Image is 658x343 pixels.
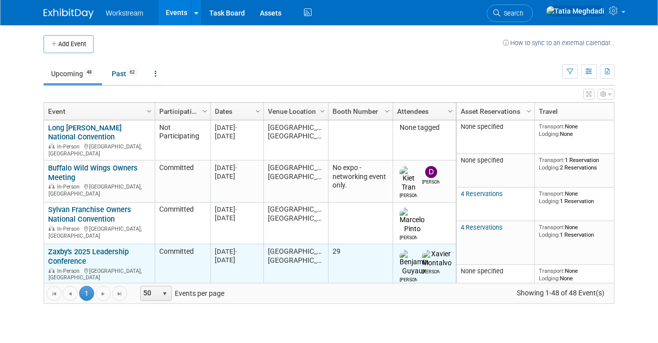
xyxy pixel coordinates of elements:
td: Committed [155,203,210,245]
span: 62 [127,69,138,76]
div: [DATE] [215,214,259,222]
span: Column Settings [318,107,326,115]
span: Go to the first page [50,290,58,298]
a: Venue Location [268,103,321,120]
div: [GEOGRAPHIC_DATA], [GEOGRAPHIC_DATA] [48,224,150,239]
span: select [161,290,169,298]
span: Go to the last page [116,290,124,298]
span: 1 [79,286,94,301]
span: Column Settings [446,107,454,115]
div: None tagged [397,123,451,132]
span: None specified [461,123,503,130]
img: ExhibitDay [44,9,94,19]
td: Committed [155,244,210,294]
img: Tatia Meghdadi [546,6,605,17]
a: Go to the first page [47,286,62,301]
span: Lodging: [539,231,560,238]
div: [DATE] [215,163,259,172]
div: Marcelo Pinto [400,234,417,241]
span: Transport: [539,190,565,197]
span: In-Person [57,184,83,190]
span: Lodging: [539,164,560,171]
span: - [235,124,237,131]
a: Column Settings [200,103,211,118]
span: Transport: [539,156,565,163]
div: None None [539,123,618,137]
span: - [235,206,237,213]
span: Transport: [539,123,565,130]
span: Search [500,10,523,17]
a: Past62 [104,64,145,83]
span: 50 [141,286,158,300]
a: Buffalo Wild Wings Owners Meeting [48,163,138,182]
a: 4 Reservations [461,190,503,198]
a: Column Settings [524,103,535,118]
div: [DATE] [215,123,259,132]
div: [GEOGRAPHIC_DATA], [GEOGRAPHIC_DATA] [48,182,150,197]
span: Lodging: [539,275,560,282]
button: Add Event [44,35,94,53]
a: How to sync to an external calendar... [503,39,614,47]
img: Xavier Montalvo [422,250,452,268]
span: - [235,248,237,255]
div: Kiet Tran [400,192,417,199]
div: 1 Reservation 2 Reservations [539,156,618,171]
div: None None [539,267,618,282]
div: [DATE] [215,132,259,140]
span: Workstream [106,9,143,17]
td: [GEOGRAPHIC_DATA], [GEOGRAPHIC_DATA] [263,244,328,294]
a: Travel [539,103,615,120]
img: Benjamin Guyaux [400,250,429,276]
span: Transport: [539,267,565,274]
span: 48 [84,69,95,76]
a: Long [PERSON_NAME] National Convention [48,123,122,142]
div: [DATE] [215,172,259,181]
span: Go to the previous page [66,290,74,298]
img: In-Person Event [49,184,55,189]
img: In-Person Event [49,143,55,148]
td: 29 [328,244,393,294]
span: Column Settings [201,107,209,115]
div: Benjamin Guyaux [400,276,417,283]
td: [GEOGRAPHIC_DATA], [GEOGRAPHIC_DATA] [263,120,328,160]
td: No expo - networking event only. [328,160,393,203]
span: Column Settings [254,107,262,115]
td: [GEOGRAPHIC_DATA], [GEOGRAPHIC_DATA] [263,160,328,203]
img: Kiet Tran [400,166,417,192]
td: Not Participating [155,120,210,160]
a: Asset Reservations [461,103,528,120]
td: [GEOGRAPHIC_DATA], [GEOGRAPHIC_DATA] [263,203,328,245]
a: Booth Number [333,103,386,120]
a: Sylvan Franchise Owners National Convention [48,205,131,224]
a: Attendees [397,103,449,120]
a: Go to the next page [96,286,111,301]
a: Column Settings [144,103,155,118]
img: In-Person Event [49,226,55,231]
span: Column Settings [383,107,391,115]
a: Go to the previous page [63,286,78,301]
td: Committed [155,160,210,203]
div: [DATE] [215,256,259,264]
a: Dates [215,103,257,120]
span: None specified [461,156,503,164]
a: Event [48,103,148,120]
span: Column Settings [145,107,153,115]
span: Lodging: [539,198,560,205]
span: Go to the next page [99,290,107,298]
span: Showing 1-48 of 48 Event(s) [508,286,614,300]
a: Column Settings [382,103,393,118]
img: Dwight Smith [425,166,437,178]
span: Transport: [539,224,565,231]
a: Search [487,5,533,22]
a: Column Settings [611,103,622,118]
img: In-Person Event [49,268,55,273]
a: Column Settings [317,103,328,118]
div: [DATE] [215,247,259,256]
div: Dwight Smith [422,178,440,186]
a: Column Settings [445,103,456,118]
img: Marcelo Pinto [400,208,425,234]
div: [DATE] [215,205,259,214]
div: [GEOGRAPHIC_DATA], [GEOGRAPHIC_DATA] [48,142,150,157]
a: Column Settings [253,103,264,118]
span: - [235,164,237,171]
